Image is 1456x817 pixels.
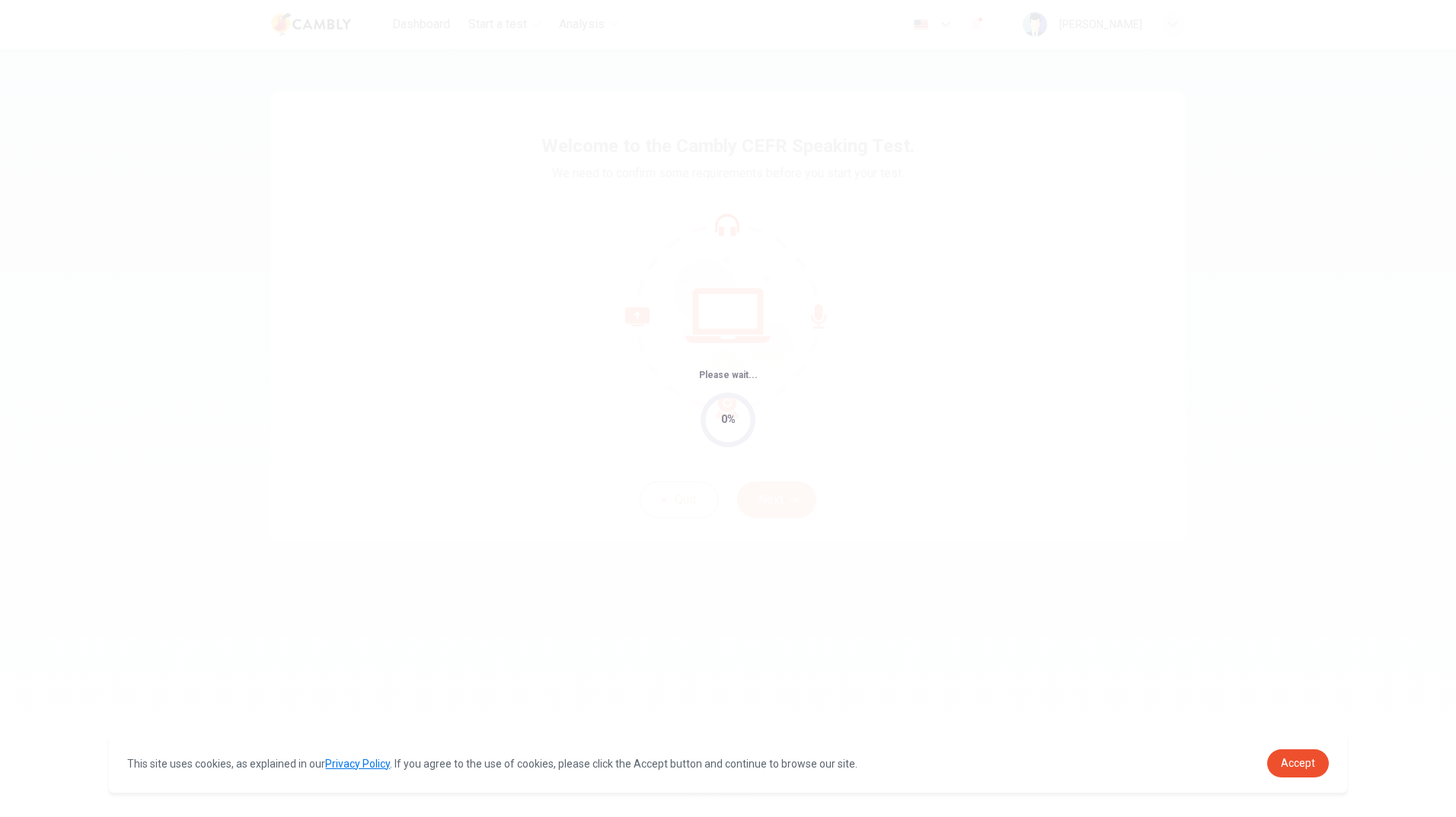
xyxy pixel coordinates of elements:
span: Please wait... [699,370,758,380]
a: dismiss cookie message [1267,749,1329,777]
a: Privacy Policy [325,758,390,770]
span: This site uses cookies, as explained in our . If you agree to the use of cookies, please click th... [127,758,857,770]
div: cookieconsent [109,734,1346,793]
div: 0% [721,411,736,428]
span: Accept [1281,757,1315,769]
